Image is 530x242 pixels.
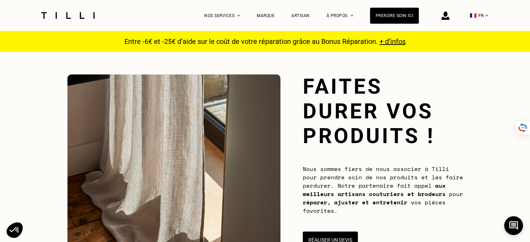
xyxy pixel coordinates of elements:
h1: Faites durer vos produits ! [303,74,463,148]
span: Nous sommes fiers de nous associer à Tilli pour prendre soin de nos produits et les faire perdure... [303,165,463,215]
a: Prendre soin ici [370,8,419,24]
img: menu déroulant [485,15,488,16]
img: icône connexion [441,11,450,20]
b: aux meilleurs artisans couturiers et brodeurs [303,181,446,198]
b: réparer, ajuster et entretenir [303,198,407,206]
img: Logo du service de couturière Tilli [39,12,97,19]
a: Artisan [291,13,310,18]
span: 🇫🇷 [470,12,477,19]
p: Entre -6€ et -25€ d’aide sur le coût de votre réparation grâce au Bonus Réparation. [120,37,410,46]
a: Marque [257,13,275,18]
img: Menu déroulant [237,15,240,16]
a: + d’infos [379,37,406,46]
img: Menu déroulant à propos [351,15,353,16]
